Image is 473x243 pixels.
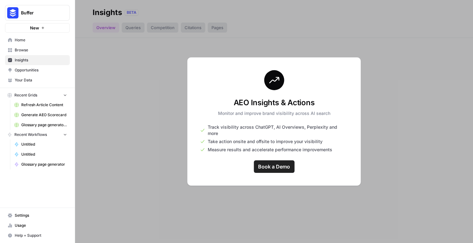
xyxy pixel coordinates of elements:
span: Untitled [21,142,67,147]
span: Recent Workflows [14,132,47,137]
span: Home [15,37,67,43]
span: Browse [15,47,67,53]
a: Untitled [12,149,70,159]
a: Glossary page generator [12,159,70,169]
span: Usage [15,223,67,228]
a: Refresh Article Content [12,100,70,110]
button: Recent Workflows [5,130,70,139]
span: New [30,25,39,31]
a: Settings [5,210,70,220]
button: Help + Support [5,230,70,240]
span: Take action onsite and offsite to improve your visibility [208,138,323,145]
span: Measure results and accelerate performance improvements [208,147,332,153]
span: Recent Grids [14,92,37,98]
button: Workspace: Buffer [5,5,70,21]
a: Home [5,35,70,45]
span: Your Data [15,77,67,83]
a: Your Data [5,75,70,85]
button: Recent Grids [5,90,70,100]
a: Glossary page generator Grid [12,120,70,130]
span: Glossary page generator Grid [21,122,67,128]
h3: AEO Insights & Actions [218,98,330,108]
span: Insights [15,57,67,63]
a: Book a Demo [254,160,294,173]
span: Help + Support [15,233,67,238]
a: Opportunities [5,65,70,75]
p: Monitor and improve brand visibility across AI search [218,110,330,116]
a: Untitled [12,139,70,149]
span: Generate AEO Scorecard [21,112,67,118]
span: Settings [15,213,67,218]
span: Book a Demo [258,163,290,170]
a: Generate AEO Scorecard [12,110,70,120]
span: Untitled [21,152,67,157]
a: Browse [5,45,70,55]
img: Buffer Logo [7,7,18,18]
span: Glossary page generator [21,162,67,167]
a: Insights [5,55,70,65]
span: Buffer [21,10,59,16]
button: New [5,23,70,33]
a: Usage [5,220,70,230]
span: Track visibility across ChatGPT, AI Overviews, Perplexity and more [208,124,348,137]
span: Refresh Article Content [21,102,67,108]
span: Opportunities [15,67,67,73]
